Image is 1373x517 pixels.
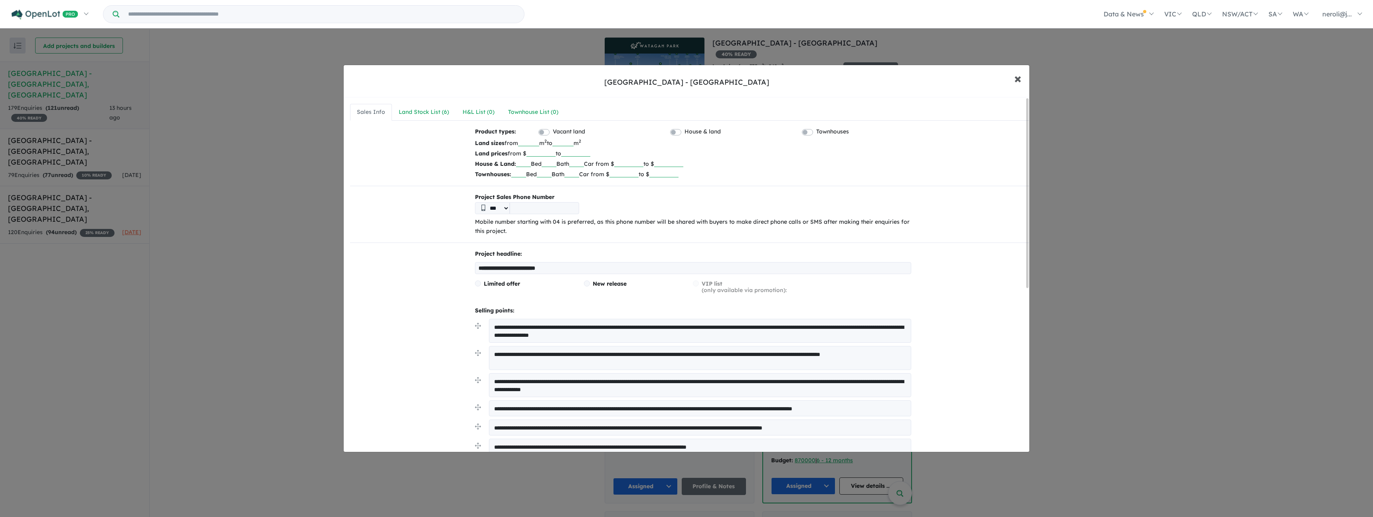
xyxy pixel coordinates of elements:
label: Vacant land [553,127,585,137]
p: Selling points: [475,306,911,316]
b: House & Land: [475,160,516,167]
p: Bed Bath Car from $ to $ [475,169,911,179]
div: Sales Info [357,107,385,117]
p: Bed Bath Car from $ to $ [475,159,911,169]
span: Limited offer [484,280,520,287]
span: neroli@j... [1322,10,1352,18]
img: drag.svg [475,404,481,410]
b: Land prices [475,150,508,157]
b: Land sizes [475,139,504,147]
img: Phone icon [481,205,485,211]
p: from m to m [475,138,911,148]
img: drag.svg [475,350,481,356]
input: Try estate name, suburb, builder or developer [121,6,522,23]
div: H&L List ( 0 ) [463,107,495,117]
b: Product types: [475,127,516,138]
img: drag.svg [475,424,481,430]
label: House & land [685,127,721,137]
img: Openlot PRO Logo White [12,10,78,20]
label: Townhouses [816,127,849,137]
div: Townhouse List ( 0 ) [508,107,558,117]
img: drag.svg [475,323,481,329]
p: Mobile number starting with 04 is preferred, as this phone number will be shared with buyers to m... [475,217,911,237]
b: Project Sales Phone Number [475,193,911,202]
div: Land Stock List ( 6 ) [399,107,449,117]
sup: 2 [544,138,547,144]
b: Townhouses: [475,171,511,178]
span: × [1014,70,1021,87]
p: Project headline: [475,249,911,259]
p: from $ to [475,148,911,159]
span: New release [593,280,627,287]
img: drag.svg [475,377,481,383]
div: [GEOGRAPHIC_DATA] - [GEOGRAPHIC_DATA] [604,77,769,87]
img: drag.svg [475,443,481,449]
sup: 2 [579,138,581,144]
